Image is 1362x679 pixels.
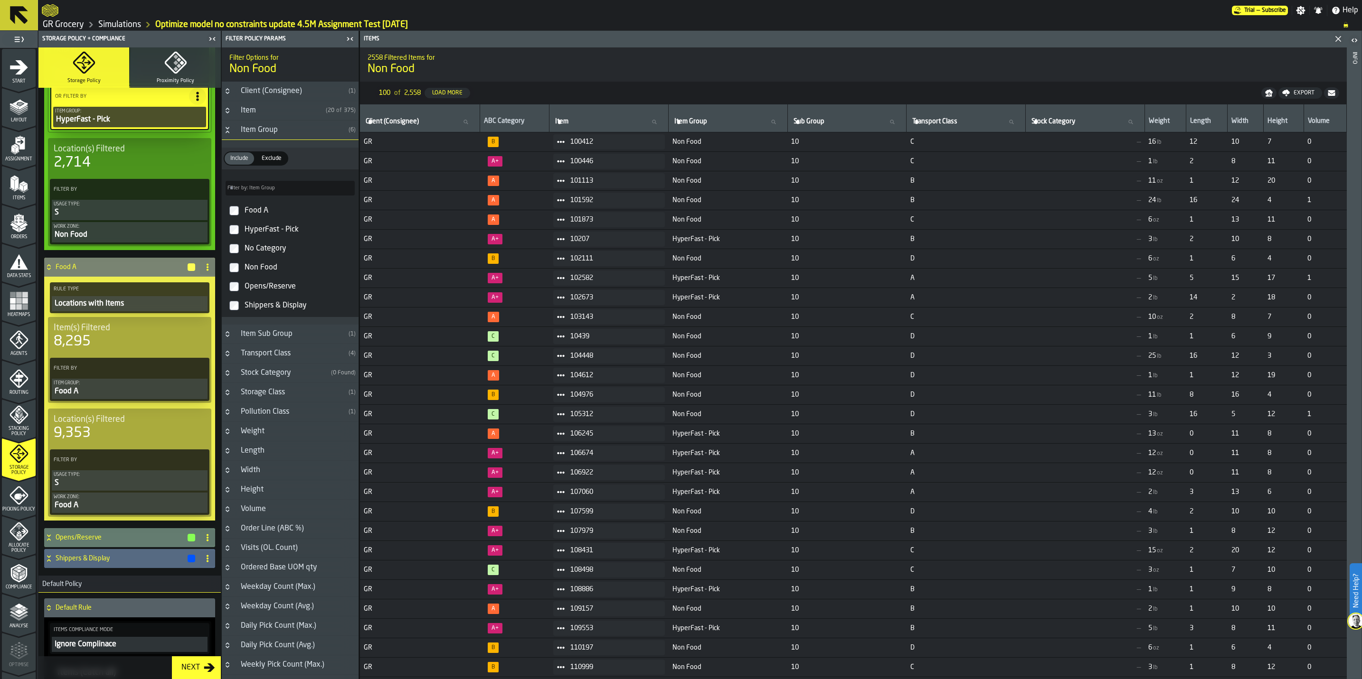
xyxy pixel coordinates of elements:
[52,185,190,195] label: Filter By
[52,637,208,652] button: Ignore Complinace
[360,31,1347,47] header: Items
[2,88,36,126] li: menu Layout
[222,655,359,675] h3: title-section-Weekly Pick Count (Max.)
[1327,5,1362,16] label: button-toggle-Help
[1231,196,1239,204] span: 24
[222,82,359,101] h3: title-section-Client (Consignee)
[791,177,903,185] span: 10
[222,583,233,591] button: Button-Weekday Count (Max.)-closed
[1267,158,1275,165] span: 11
[222,447,233,455] button: Button-Length-closed
[2,79,36,84] span: Start
[243,241,355,256] div: InputCheckbox-react-aria4720015700-:r8u:
[178,662,204,673] div: Next
[54,323,110,333] span: Item(s) Filtered
[55,114,204,125] div: HyperFast - Pick
[222,564,233,571] button: Button-Ordered Base UOM qty-closed
[222,486,233,493] button: Button-Height-closed
[222,344,359,363] h3: title-section-Transport Class
[188,263,195,271] button: button-
[1231,138,1239,146] span: FormattedValue
[222,47,359,82] div: title-Non Food
[222,31,359,47] header: Filter Policy Params
[53,107,206,127] div: PolicyFilterItem-Item Group
[1267,177,1275,185] span: FormattedValue
[791,158,903,165] span: 10
[206,33,219,45] label: button-toggle-Close me
[2,662,36,668] span: Optimise
[328,108,334,113] span: 20
[349,88,350,94] span: (
[2,426,36,437] span: Stacking Policy
[425,88,470,98] button: button-Load More
[791,196,903,204] span: 10
[1231,196,1239,204] span: FormattedValue
[222,622,233,630] button: Button-Daily Pick Count (Max.)-closed
[1310,6,1327,15] label: button-toggle-Notifications
[222,441,359,461] h3: title-section-Length
[1148,196,1156,204] span: 24
[1307,177,1311,185] span: 0
[1030,116,1141,128] input: label
[2,118,36,123] span: Layout
[794,118,824,125] span: label
[222,597,359,616] h3: title-section-Weekday Count (Avg.)
[1307,138,1311,146] span: 0
[222,107,233,114] button: Button-Item-closed
[2,195,36,201] span: Items
[379,89,390,97] span: 100
[368,62,415,77] span: Non Food
[38,576,221,593] h3: title-section-Default Policy
[360,47,1347,82] div: title-Non Food
[224,258,357,277] label: InputCheckbox-label-react-aria4720015700-:r8v:
[1267,196,1271,204] span: FormattedValue
[1307,158,1311,165] span: FormattedValue
[1190,177,1193,185] span: FormattedValue
[2,585,36,590] span: Compliance
[54,472,206,477] div: Usage Type:
[50,321,209,352] div: stat-Item(s) Filtered
[1231,177,1239,185] span: FormattedValue
[54,323,206,333] div: Title
[1157,178,1163,185] span: oz
[2,594,36,632] li: menu Analyse
[229,282,239,291] input: InputCheckbox-label-react-aria4720015700-:r90:
[1267,196,1271,204] span: 4
[1157,139,1161,146] span: lb
[54,154,91,171] div: 2,714
[1307,138,1311,146] span: FormattedValue
[222,616,359,636] h3: title-section-Daily Pick Count (Max.)
[2,438,36,476] li: menu Storage Policy
[2,243,36,281] li: menu Data Stats
[1332,33,1345,45] button: Close
[336,108,342,113] span: of
[229,206,239,215] input: InputCheckbox-label-react-aria4720015700-:r8s:
[188,534,195,541] button: button-
[222,466,233,474] button: Button-Width-closed
[55,109,204,114] div: Item Group:
[1029,138,1141,146] span: —
[1148,196,1162,204] span: FormattedValue
[52,284,208,294] label: Rule Type
[1148,158,1158,165] span: FormattedValue
[222,661,233,669] button: Button-Weekly Pick Count (Max.)-closed
[222,383,359,402] h3: title-section-Storage Class
[2,360,36,398] li: menu Routing
[224,239,357,258] label: InputCheckbox-label-react-aria4720015700-:r8u:
[222,480,359,500] h3: title-section-Height
[222,519,359,539] h3: title-section-Order Line (ABC %)
[54,144,125,154] span: Location(s) Filtered
[227,154,252,163] span: Include
[2,273,36,279] span: Data Stats
[54,414,206,425] div: Title
[1307,196,1311,204] span: FormattedValue
[222,363,359,383] h3: title-section-Stock Category
[1190,196,1197,204] span: FormattedValue
[1148,138,1156,146] span: 16
[672,196,784,204] span: Non Food
[224,201,357,220] label: InputCheckbox-label-react-aria4720015700-:r8s:
[2,234,36,240] span: Orders
[484,117,545,127] div: ABC Category
[553,116,664,128] input: label
[570,177,657,185] span: 101113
